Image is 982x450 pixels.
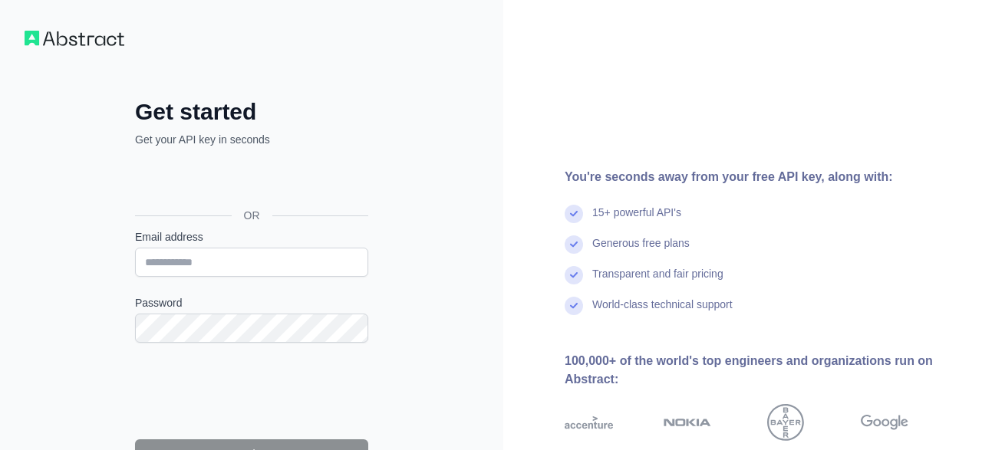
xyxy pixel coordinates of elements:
img: check mark [565,235,583,254]
div: Transparent and fair pricing [592,266,723,297]
div: World-class technical support [592,297,733,327]
div: Generous free plans [592,235,690,266]
h2: Get started [135,98,368,126]
img: check mark [565,297,583,315]
div: Sign in with Google. Opens in new tab [135,164,365,198]
p: Get your API key in seconds [135,132,368,147]
img: accenture [565,404,613,441]
iframe: reCAPTCHA [135,361,368,421]
iframe: Sign in with Google Button [127,164,373,198]
img: Workflow [25,31,124,46]
span: OR [232,208,272,223]
img: bayer [767,404,804,441]
img: check mark [565,266,583,284]
div: 15+ powerful API's [592,205,681,235]
div: You're seconds away from your free API key, along with: [565,168,957,186]
div: 100,000+ of the world's top engineers and organizations run on Abstract: [565,352,957,389]
label: Email address [135,229,368,245]
label: Password [135,295,368,310]
img: nokia [664,404,712,441]
img: check mark [565,205,583,223]
img: google [861,404,909,441]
